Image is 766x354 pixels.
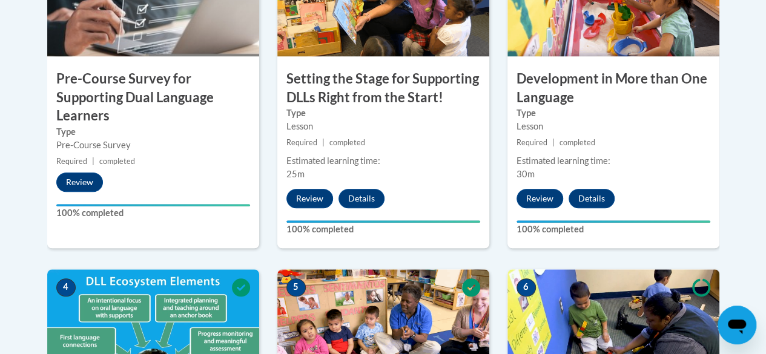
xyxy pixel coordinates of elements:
div: Your progress [56,204,250,206]
div: Lesson [517,120,710,133]
button: Review [56,172,103,192]
span: 5 [286,278,306,297]
span: | [552,138,555,147]
span: completed [329,138,365,147]
label: Type [286,107,480,120]
label: Type [56,125,250,139]
div: Estimated learning time: [517,154,710,168]
button: Details [569,189,615,208]
button: Review [517,189,563,208]
label: Type [517,107,710,120]
iframe: Button to launch messaging window [718,306,756,344]
div: Estimated learning time: [286,154,480,168]
label: 100% completed [286,223,480,236]
span: completed [99,157,135,166]
span: Required [286,138,317,147]
div: Lesson [286,120,480,133]
span: 25m [286,169,305,179]
span: | [92,157,94,166]
label: 100% completed [56,206,250,220]
span: Required [56,157,87,166]
label: 100% completed [517,223,710,236]
span: 6 [517,278,536,297]
span: completed [560,138,595,147]
h3: Setting the Stage for Supporting DLLs Right from the Start! [277,70,489,107]
span: | [322,138,325,147]
span: Required [517,138,547,147]
h3: Pre-Course Survey for Supporting Dual Language Learners [47,70,259,125]
div: Pre-Course Survey [56,139,250,152]
span: 4 [56,278,76,297]
button: Details [338,189,385,208]
button: Review [286,189,333,208]
span: 30m [517,169,535,179]
div: Your progress [286,220,480,223]
div: Your progress [517,220,710,223]
h3: Development in More than One Language [507,70,719,107]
